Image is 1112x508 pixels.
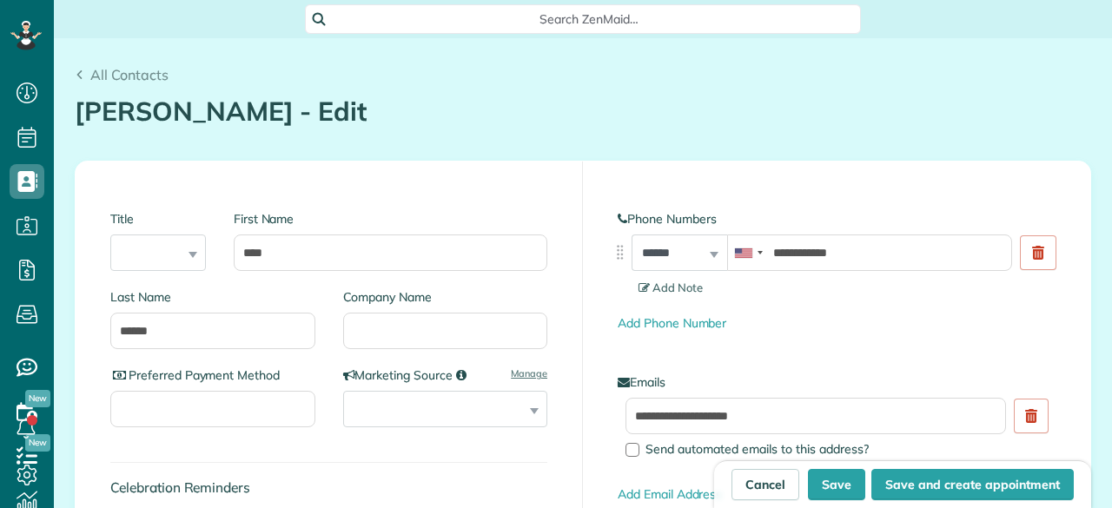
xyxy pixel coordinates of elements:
[728,235,768,270] div: United States: +1
[808,469,865,500] button: Save
[343,366,548,384] label: Marketing Source
[234,210,547,228] label: First Name
[511,366,547,380] a: Manage
[618,486,722,502] a: Add Email Address
[871,469,1074,500] button: Save and create appointment
[645,441,869,457] span: Send automated emails to this address?
[110,366,315,384] label: Preferred Payment Method
[618,210,1056,228] label: Phone Numbers
[618,315,726,331] a: Add Phone Number
[75,64,169,85] a: All Contacts
[25,390,50,407] span: New
[618,373,1056,391] label: Emails
[343,288,548,306] label: Company Name
[90,66,169,83] span: All Contacts
[110,210,206,228] label: Title
[731,469,799,500] a: Cancel
[110,288,315,306] label: Last Name
[110,480,547,495] h4: Celebration Reminders
[75,97,1091,126] h1: [PERSON_NAME] - Edit
[639,280,703,294] span: Add Note
[611,243,629,261] img: drag_indicator-119b368615184ecde3eda3c64c821f6cf29d3e2b97b89ee44bc31753036683e5.png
